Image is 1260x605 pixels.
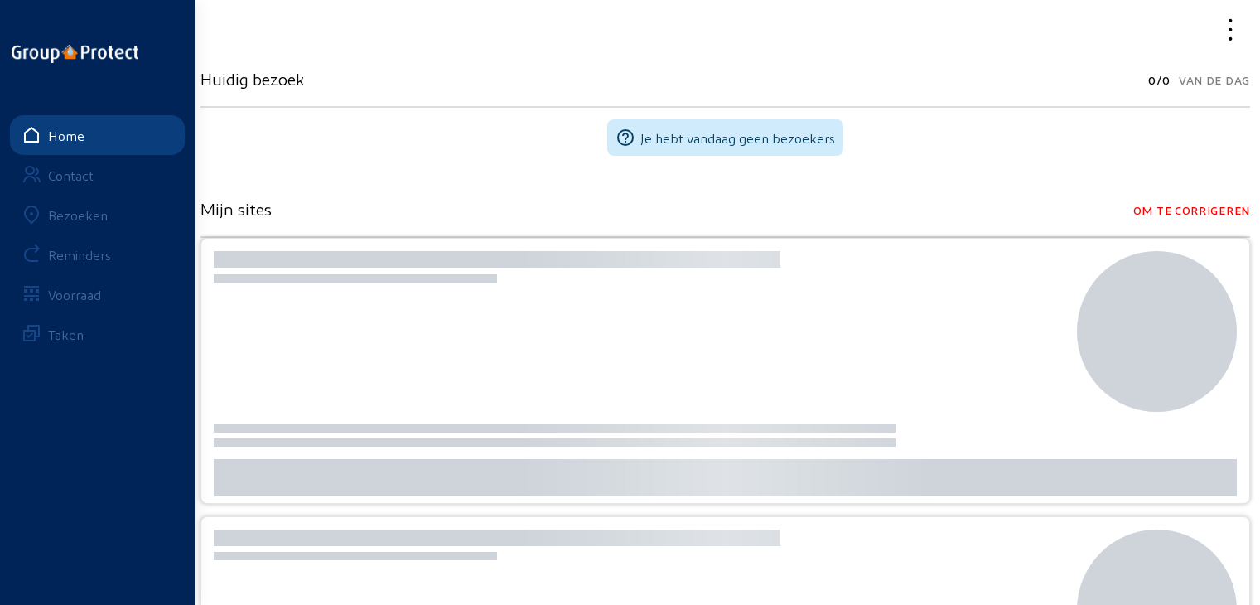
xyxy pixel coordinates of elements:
[1179,69,1250,92] span: Van de dag
[10,195,185,235] a: Bezoeken
[10,235,185,274] a: Reminders
[48,327,84,342] div: Taken
[10,115,185,155] a: Home
[48,247,111,263] div: Reminders
[10,155,185,195] a: Contact
[12,45,138,63] img: logo-oneline.png
[1133,199,1250,222] span: Om te corrigeren
[200,199,272,219] h3: Mijn sites
[48,167,94,183] div: Contact
[48,128,84,143] div: Home
[200,69,304,89] h3: Huidig bezoek
[48,207,108,223] div: Bezoeken
[10,274,185,314] a: Voorraad
[1148,69,1171,92] span: 0/0
[640,130,835,146] span: Je hebt vandaag geen bezoekers
[616,128,635,148] mat-icon: help_outline
[10,314,185,354] a: Taken
[48,287,101,302] div: Voorraad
